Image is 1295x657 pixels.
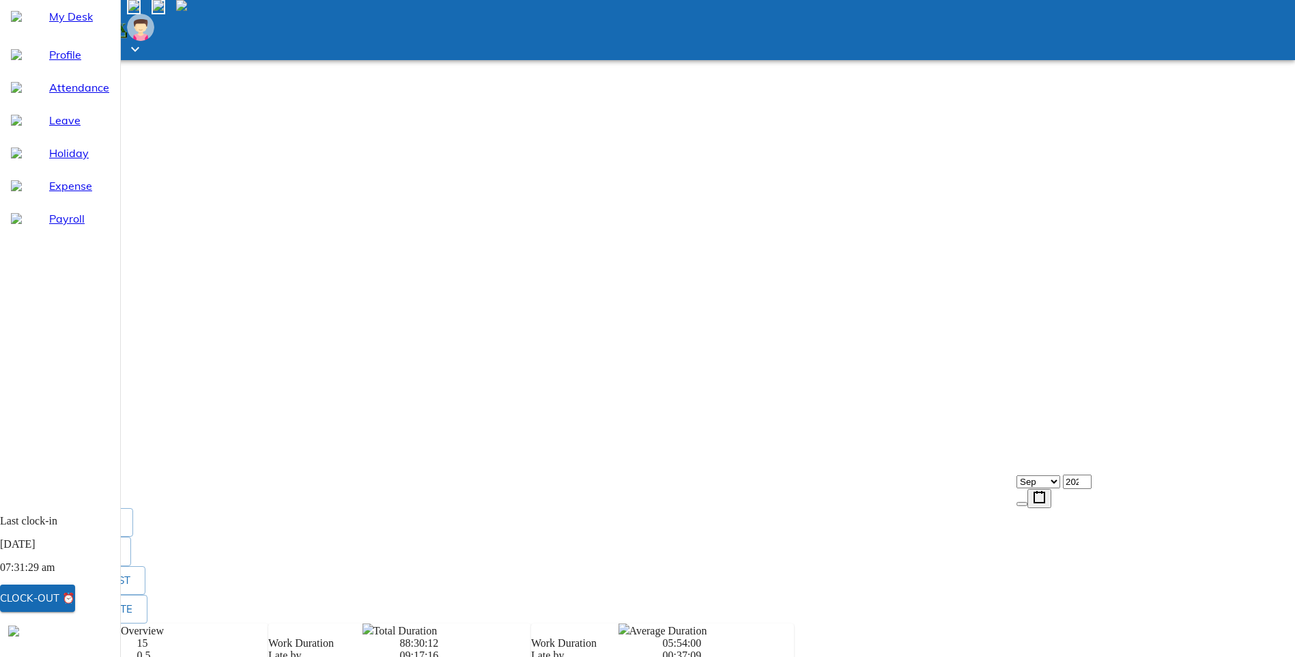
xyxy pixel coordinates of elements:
[127,14,154,41] img: Employee
[662,637,793,649] div: 05:54:00
[373,625,438,637] span: Total Duration
[531,637,662,649] div: Work Duration
[137,637,268,649] div: 15
[629,625,707,637] span: Average Duration
[399,637,530,649] div: 88:30:12
[1063,475,1092,489] input: ----
[618,624,629,634] img: clock-time-16px.ef8c237e.svg
[268,637,399,649] div: Work Duration
[362,624,373,634] img: clock-time-16px.ef8c237e.svg
[121,625,164,637] span: Overview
